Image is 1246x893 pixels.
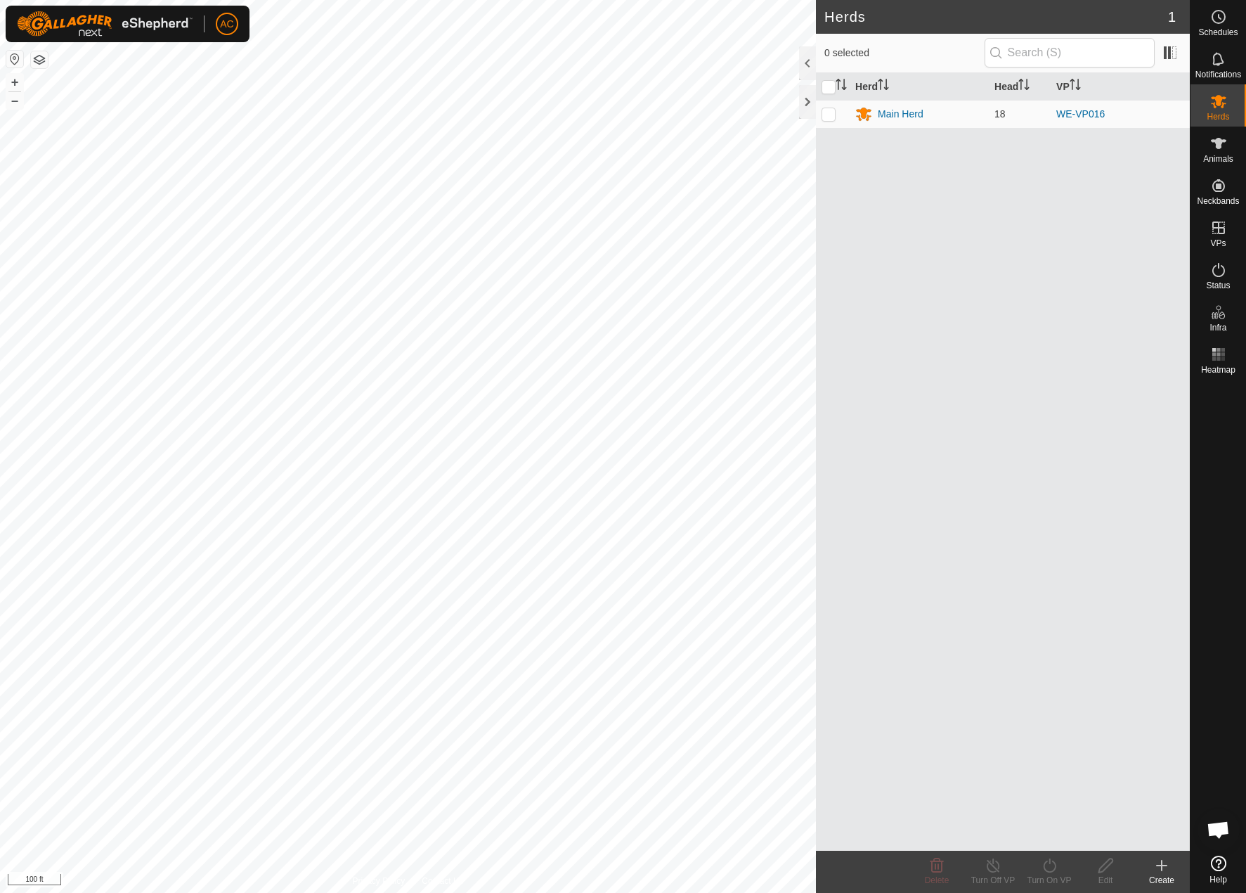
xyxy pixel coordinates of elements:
[1197,197,1239,205] span: Neckbands
[1198,809,1240,851] div: Open chat
[1056,108,1105,120] a: WE-VP016
[1077,874,1134,887] div: Edit
[1206,281,1230,290] span: Status
[220,17,233,32] span: AC
[994,108,1006,120] span: 18
[1195,70,1241,79] span: Notifications
[824,8,1168,25] h2: Herds
[1209,323,1226,332] span: Infra
[31,51,48,68] button: Map Layers
[353,875,405,887] a: Privacy Policy
[1190,850,1246,889] a: Help
[1134,874,1190,887] div: Create
[965,874,1021,887] div: Turn Off VP
[1207,113,1229,121] span: Herds
[850,73,989,101] th: Herd
[1021,874,1077,887] div: Turn On VP
[985,38,1155,68] input: Search (S)
[836,81,847,92] p-sorticon: Activate to sort
[6,74,23,91] button: +
[1209,875,1227,884] span: Help
[1070,81,1081,92] p-sorticon: Activate to sort
[1051,73,1190,101] th: VP
[17,11,193,37] img: Gallagher Logo
[1198,28,1238,37] span: Schedules
[878,107,923,122] div: Main Herd
[422,875,463,887] a: Contact Us
[824,46,985,60] span: 0 selected
[1203,155,1233,163] span: Animals
[6,51,23,68] button: Reset Map
[1168,6,1176,27] span: 1
[878,81,889,92] p-sorticon: Activate to sort
[1018,81,1030,92] p-sorticon: Activate to sort
[989,73,1051,101] th: Head
[925,875,949,885] span: Delete
[1210,239,1226,248] span: VPs
[6,92,23,109] button: –
[1201,366,1235,374] span: Heatmap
